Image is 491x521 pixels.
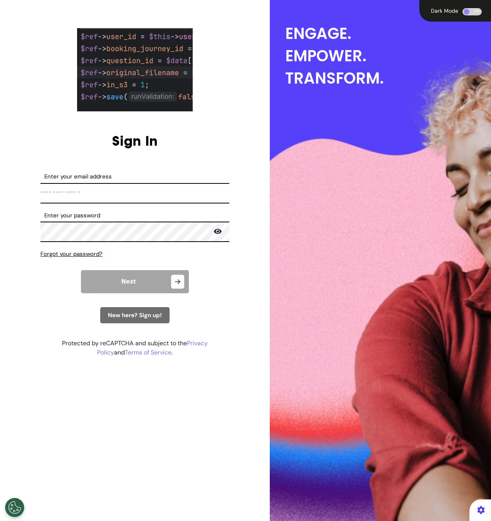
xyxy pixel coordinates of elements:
a: Terms of Service [125,348,172,356]
label: Enter your password [40,211,229,220]
div: Dark Mode [429,8,461,13]
button: Open Preferences [5,498,24,517]
h2: Sign In [40,133,229,149]
img: company logo [77,28,193,111]
button: Next [81,270,189,293]
label: Enter your email address [40,172,229,181]
span: New here? Sign up! [108,311,162,319]
div: TRANSFORM. [285,67,491,89]
div: ENGAGE. [285,22,491,45]
div: OFF [462,8,482,15]
div: Protected by reCAPTCHA and subject to the and . [40,339,229,357]
span: Next [121,279,136,285]
span: Forgot your password? [40,250,103,258]
div: EMPOWER. [285,45,491,67]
